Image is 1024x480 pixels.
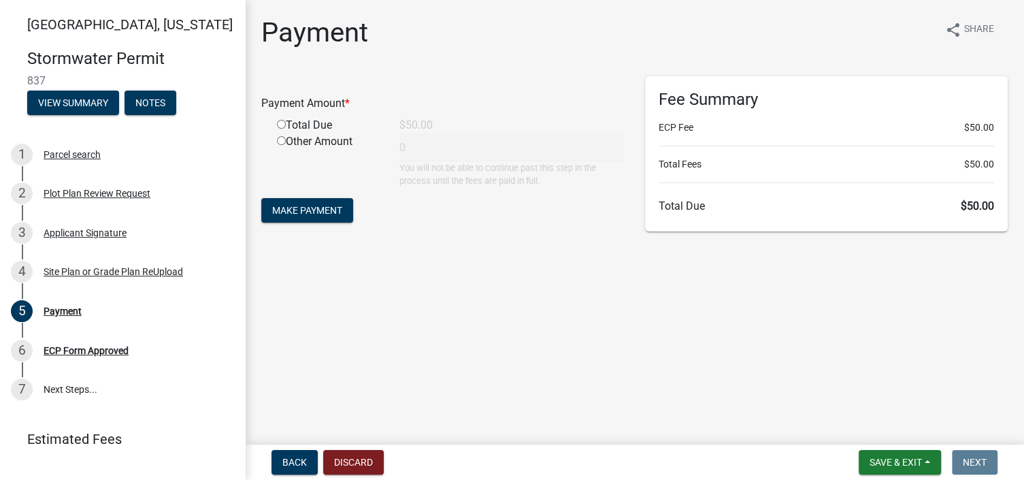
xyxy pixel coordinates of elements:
h1: Payment [261,16,368,49]
wm-modal-confirm: Notes [125,98,176,109]
button: Next [952,450,997,475]
div: 3 [11,222,33,244]
div: Total Due [267,117,389,133]
span: 837 [27,74,218,87]
h4: Stormwater Permit [27,49,234,69]
button: Make Payment [261,198,353,223]
div: Plot Plan Review Request [44,189,150,198]
div: Site Plan or Grade Plan ReUpload [44,267,183,276]
button: shareShare [934,16,1005,43]
div: Payment [44,306,82,316]
div: Applicant Signature [44,228,127,238]
span: $50.00 [964,121,994,135]
span: Save & Exit [870,457,922,468]
h6: Total Due [659,199,995,212]
wm-modal-confirm: Summary [27,98,119,109]
span: [GEOGRAPHIC_DATA], [US_STATE] [27,16,233,33]
h6: Fee Summary [659,90,995,110]
div: ECP Form Approved [44,346,129,355]
li: ECP Fee [659,121,995,135]
i: share [945,22,961,38]
span: Next [963,457,987,468]
button: Back [271,450,318,475]
div: 1 [11,144,33,165]
span: Make Payment [272,205,342,216]
button: Save & Exit [859,450,941,475]
span: Back [282,457,307,468]
div: 2 [11,182,33,204]
div: 6 [11,340,33,362]
li: Total Fees [659,157,995,172]
span: $50.00 [964,157,994,172]
div: Parcel search [44,150,101,159]
button: Notes [125,91,176,115]
div: Other Amount [267,133,389,187]
div: Payment Amount [251,95,635,112]
div: 7 [11,379,33,400]
div: 4 [11,261,33,283]
button: Discard [323,450,384,475]
a: Estimated Fees [11,426,223,453]
button: View Summary [27,91,119,115]
span: Share [964,22,994,38]
span: $50.00 [961,199,994,212]
div: 5 [11,300,33,322]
